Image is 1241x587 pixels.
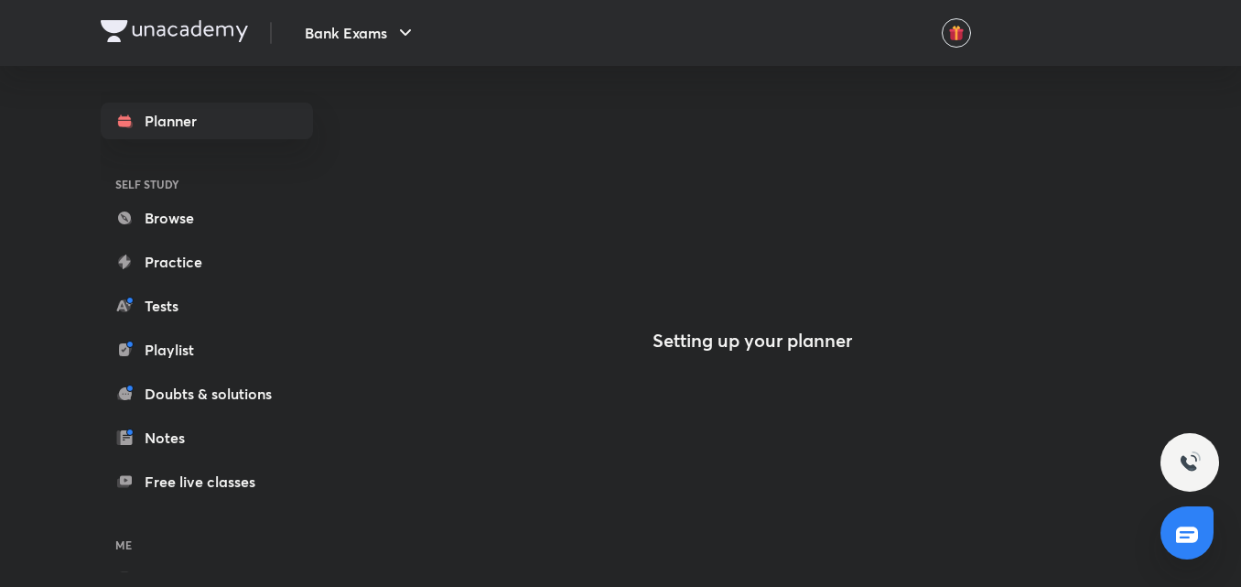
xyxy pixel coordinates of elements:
[101,244,313,280] a: Practice
[101,20,248,47] a: Company Logo
[101,20,248,42] img: Company Logo
[101,463,313,500] a: Free live classes
[101,529,313,560] h6: ME
[101,200,313,236] a: Browse
[101,332,313,368] a: Playlist
[101,375,313,412] a: Doubts & solutions
[101,103,313,139] a: Planner
[294,15,427,51] button: Bank Exams
[942,18,971,48] button: avatar
[101,288,313,324] a: Tests
[101,168,313,200] h6: SELF STUDY
[653,330,852,352] h4: Setting up your planner
[101,419,313,456] a: Notes
[948,25,965,41] img: avatar
[1179,451,1201,473] img: ttu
